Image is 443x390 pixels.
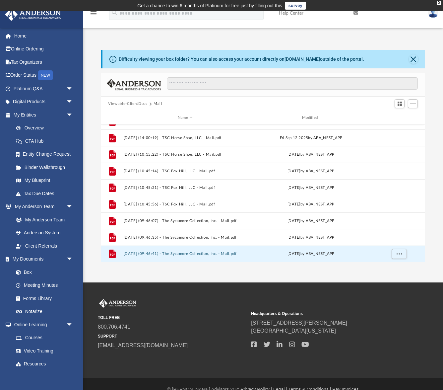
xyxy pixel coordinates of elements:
div: NEW [38,70,53,80]
span: [DATE] [287,236,300,239]
a: My Entitiesarrow_drop_down [5,108,83,121]
small: SUPPORT [98,333,246,339]
i: search [111,9,118,16]
span: arrow_drop_down [66,95,80,109]
div: Name [123,115,247,121]
a: Meeting Minutes [9,279,80,292]
small: Headquarters & Operations [251,311,400,317]
div: by ABA_NEST_APP [250,251,373,257]
div: [DATE] by ABA_NEST_APP [250,152,373,158]
div: [DATE] by ABA_NEST_APP [250,185,373,191]
a: [STREET_ADDRESS][PERSON_NAME] [251,320,347,326]
a: Resources [9,357,80,371]
div: Modified [249,115,373,121]
button: [DATE] (09:46:07) - The Sycamore Collection, Inc. - Mail.pdf [124,219,247,223]
span: arrow_drop_down [66,108,80,122]
a: menu [90,13,97,17]
a: Platinum Q&Aarrow_drop_down [5,82,83,95]
div: id [104,115,120,121]
button: [DATE] (10:45:56) - TSC Fox Hill, LLC - Mail.pdf [124,202,247,206]
a: Notarize [9,305,80,318]
div: Difficulty viewing your box folder? You can also access your account directly on outside of the p... [119,56,364,63]
a: 800.706.4741 [98,324,130,330]
span: arrow_drop_down [66,82,80,96]
button: More options [392,249,407,259]
a: [GEOGRAPHIC_DATA][US_STATE] [251,328,336,334]
a: Order StatusNEW [5,69,83,82]
div: by ABA_NEST_APP [250,235,373,241]
button: Switch to Grid View [395,99,405,109]
span: [DATE] [287,252,300,256]
a: My Anderson Teamarrow_drop_down [5,200,80,213]
a: Overview [9,121,83,135]
button: [DATE] (09:46:41) - The Sycamore Collection, Inc. - Mail.pdf [124,252,247,256]
a: Tax Due Dates [9,187,83,200]
button: Close [409,54,418,64]
a: My Blueprint [9,174,80,187]
a: Binder Walkthrough [9,161,83,174]
img: User Pic [428,8,438,18]
button: [DATE] (14:00:19) - TSC Horse Shoe, LLC - Mail.pdf [124,136,247,140]
button: [DATE] (09:46:35) - The Sycamore Collection, Inc. - Mail.pdf [124,235,247,240]
small: TOLL FREE [98,315,246,321]
a: Home [5,29,83,42]
button: [DATE] (10:45:21) - TSC Fox Hill, LLC - Mail.pdf [124,186,247,190]
a: Tax Organizers [5,55,83,69]
span: arrow_drop_down [66,253,80,266]
a: Online Learningarrow_drop_down [5,318,80,331]
div: close [437,1,441,5]
img: Anderson Advisors Platinum Portal [3,8,63,21]
a: [EMAIL_ADDRESS][DOMAIN_NAME] [98,343,188,348]
div: Fri Sep 12 2025 by ABA_NEST_APP [250,135,373,141]
a: Courses [9,331,80,345]
button: [DATE] (10:15:22) - TSC Horse Shoe, LLC - Mail.pdf [124,152,247,157]
a: Box [9,266,76,279]
a: Digital Productsarrow_drop_down [5,95,83,109]
button: Viewable-ClientDocs [108,101,147,107]
div: by ABA_NEST_APP [250,218,373,224]
a: Client Referrals [9,239,80,253]
input: Search files and folders [167,77,418,90]
a: My Anderson Team [9,213,76,226]
div: [DATE] by ABA_NEST_APP [250,201,373,207]
button: Mail [154,101,162,107]
a: CTA Hub [9,134,83,148]
div: id [376,115,422,121]
button: Add [408,99,418,109]
a: Entity Change Request [9,148,83,161]
a: Forms Library [9,292,76,305]
div: [DATE] by ABA_NEST_APP [250,168,373,174]
img: Anderson Advisors Platinum Portal [98,299,138,308]
a: Anderson System [9,226,80,240]
a: [DOMAIN_NAME] [285,56,320,62]
div: Get a chance to win 6 months of Platinum for free just by filling out this [137,2,282,10]
button: [DATE] (10:45:14) - TSC Fox Hill, LLC - Mail.pdf [124,169,247,173]
a: My Documentsarrow_drop_down [5,253,80,266]
div: grid [101,124,425,262]
span: arrow_drop_down [66,200,80,214]
span: arrow_drop_down [66,318,80,332]
a: Online Ordering [5,42,83,56]
a: survey [285,2,306,10]
i: menu [90,9,97,17]
a: Video Training [9,344,76,357]
span: [DATE] [287,219,300,223]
